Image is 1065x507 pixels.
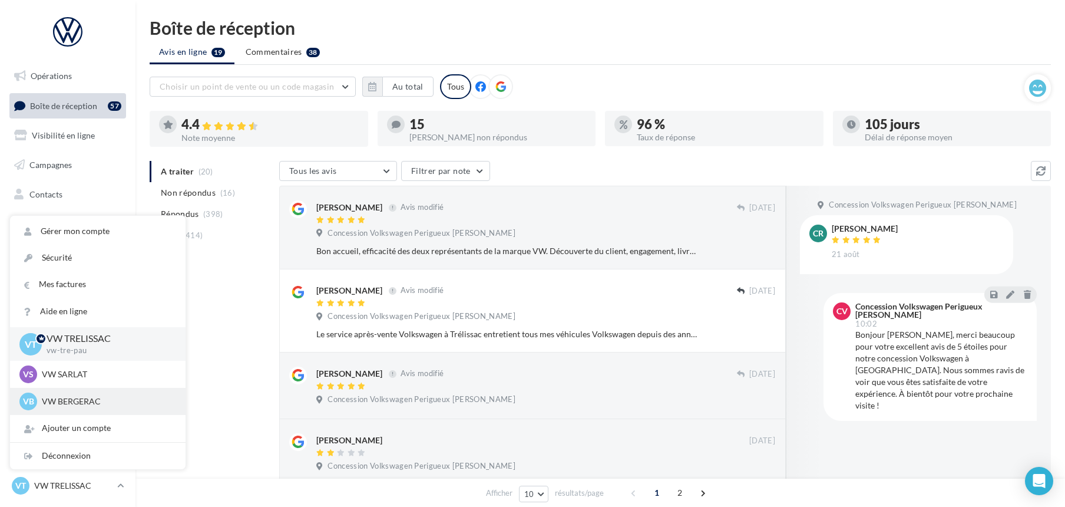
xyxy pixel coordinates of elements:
div: Déconnexion [10,443,186,469]
a: Boîte de réception57 [7,93,128,118]
p: vw-tre-pau [47,345,167,356]
span: VS [23,368,34,380]
span: Avis modifié [401,203,444,212]
a: Campagnes [7,153,128,177]
div: 4.4 [181,118,359,131]
div: [PERSON_NAME] non répondus [409,133,587,141]
span: Afficher [486,488,512,499]
div: [PERSON_NAME] [316,368,382,380]
span: Avis modifié [401,369,444,378]
span: 2 [670,483,689,502]
span: 10:02 [855,320,877,328]
a: Visibilité en ligne [7,123,128,148]
span: Commentaires [246,46,302,58]
span: Boîte de réception [30,100,97,110]
button: Filtrer par note [401,161,490,181]
a: Aide en ligne [10,298,186,325]
span: 21 août [832,249,859,260]
button: Au total [382,77,434,97]
span: [DATE] [749,286,775,297]
span: VB [23,396,34,407]
span: CV [836,305,848,317]
span: 10 [524,489,534,499]
div: Bonjour [PERSON_NAME], merci beaucoup pour votre excellent avis de 5 étoiles pour notre concessio... [855,329,1027,411]
div: Ajouter un compte [10,415,186,442]
div: Bon accueil, efficacité des deux représentants de la marque VW. Découverte du client, engagement,... [316,245,699,257]
span: Contacts [29,189,62,199]
span: Répondus [161,208,199,220]
p: VW BERGERAC [42,396,171,407]
div: [PERSON_NAME] [316,202,382,213]
div: Le service après-vente Volkswagen à Trélissac entretient tous mes véhicules Volkswagen depuis des... [316,328,699,340]
p: VW TRELISSAC [34,480,113,492]
div: 15 [409,118,587,131]
span: Concession Volkswagen Perigueux [PERSON_NAME] [328,311,515,322]
div: Note moyenne [181,134,359,142]
span: Non répondus [161,187,216,199]
a: Opérations [7,64,128,88]
a: Mes factures [10,271,186,298]
div: [PERSON_NAME] [316,434,382,446]
span: [DATE] [749,203,775,213]
span: Opérations [31,71,72,81]
div: [PERSON_NAME] [316,285,382,297]
button: Au total [362,77,434,97]
div: Open Intercom Messenger [1025,467,1053,495]
div: [PERSON_NAME] [832,225,898,233]
a: Sécurité [10,245,186,271]
div: 38 [306,48,320,57]
div: Délai de réponse moyen [865,133,1042,141]
span: Campagnes [29,160,72,170]
span: CR [813,228,823,239]
a: Médiathèque [7,211,128,236]
span: Choisir un point de vente ou un code magasin [160,81,334,91]
a: VT VW TRELISSAC [9,475,126,497]
a: Gérer mon compte [10,218,186,245]
p: VW TRELISSAC [47,332,167,345]
button: Choisir un point de vente ou un code magasin [150,77,356,97]
span: Avis modifié [401,286,444,295]
a: Contacts [7,182,128,207]
span: résultats/page [555,488,604,499]
div: 57 [108,101,121,111]
span: (398) [203,209,223,219]
span: Concession Volkswagen Perigueux [PERSON_NAME] [328,228,515,239]
button: Tous les avis [279,161,397,181]
span: Concession Volkswagen Perigueux [PERSON_NAME] [829,200,1017,210]
span: 1 [647,483,666,502]
div: Tous [440,74,471,99]
div: Concession Volkswagen Perigueux [PERSON_NAME] [855,302,1025,319]
span: [DATE] [749,436,775,446]
div: 96 % [637,118,814,131]
span: VT [15,480,26,492]
span: Concession Volkswagen Perigueux [PERSON_NAME] [328,394,515,405]
span: (16) [220,188,235,197]
span: Concession Volkswagen Perigueux [PERSON_NAME] [328,461,515,472]
span: VT [25,337,37,351]
span: [DATE] [749,369,775,380]
div: Taux de réponse [637,133,814,141]
div: 105 jours [865,118,1042,131]
span: (414) [183,231,203,240]
a: ASSETS PERSONNALISABLES [7,270,128,305]
div: Boîte de réception [150,19,1051,37]
span: Visibilité en ligne [32,130,95,140]
p: VW SARLAT [42,368,171,380]
button: 10 [519,486,549,502]
a: Calendrier [7,241,128,265]
span: Tous les avis [289,166,337,176]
